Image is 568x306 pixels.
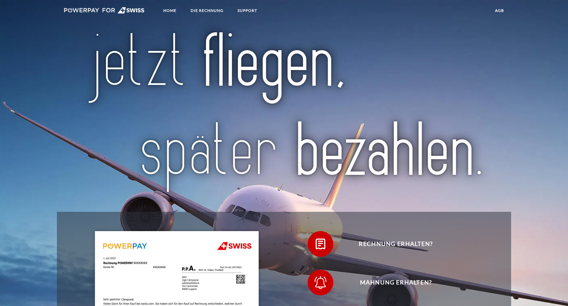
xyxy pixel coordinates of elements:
[317,270,474,295] span: Mahnung erhalten?
[312,274,329,291] img: qb_bell.svg
[312,236,329,252] img: qb_bill.svg
[64,7,145,14] img: logo-swiss-white.svg
[490,5,509,16] a: agb
[84,31,484,196] img: title-swiss_de.svg
[308,270,475,295] button: Mahnung erhalten?
[308,231,475,257] button: Rechnung erhalten?
[158,5,182,16] a: Home
[185,5,229,16] a: DIE RECHNUNG
[317,231,474,257] span: Rechnung erhalten?
[232,5,263,16] a: SUPPORT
